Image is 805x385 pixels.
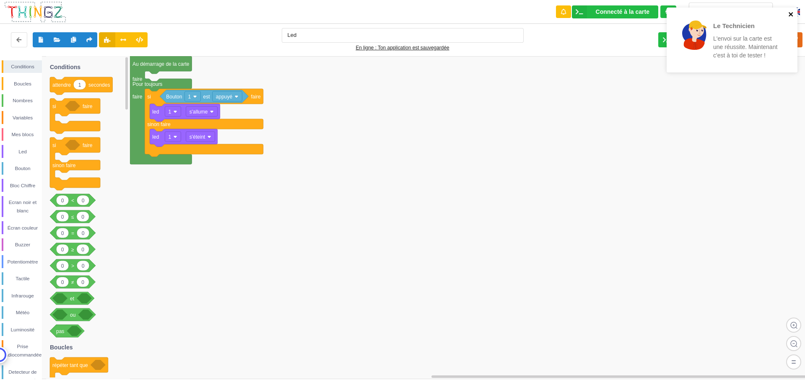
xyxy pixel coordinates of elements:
div: Tu es connecté au serveur de création de Thingz [660,5,676,18]
div: Variables [3,114,42,122]
button: close [788,11,794,19]
div: En ligne : Ton application est sauvegardée [282,44,524,52]
text: faire [132,94,143,100]
text: ≤ [71,214,74,220]
text: 1 [188,94,191,100]
div: Écran couleur [3,224,42,232]
img: thingz_logo.png [4,1,67,23]
text: secondes [88,82,110,88]
text: Bouton [166,94,182,100]
text: 0 [81,247,84,253]
text: 0 [61,214,64,220]
text: si [52,142,56,148]
text: 0 [82,198,85,204]
div: Ecran noir et blanc [3,198,42,215]
text: < [71,198,74,204]
text: est [203,94,210,100]
p: L'envoi sur la carte est une réussite. Maintenant c'est à toi de tester ! [713,34,779,59]
text: s'allume [190,109,208,115]
div: Bouton [3,164,42,173]
text: 0 [61,263,64,269]
text: = [71,230,74,236]
div: Buzzer [3,240,42,249]
text: > [71,263,74,269]
text: Conditions [50,64,80,70]
div: Nombres [3,96,42,105]
text: sinon faire [52,163,76,168]
text: ≥ [71,247,74,253]
text: Au démarrage de la carte [132,61,190,67]
div: Conditions [3,62,42,71]
text: 0 [81,279,84,285]
div: Bloc Chiffre [3,181,42,190]
text: 0 [61,230,64,236]
text: si [147,94,151,100]
text: 1 [169,134,171,140]
div: Boucles [3,80,42,88]
text: led [152,109,159,115]
text: 0 [61,247,64,253]
text: 0 [82,230,85,236]
text: attendre [52,82,71,88]
text: 0 [82,263,85,269]
text: 1 [78,82,81,88]
text: 0 [61,198,64,204]
text: led [152,134,159,140]
div: Potentiomètre [3,258,42,266]
text: faire [83,103,93,109]
text: si [52,103,56,109]
text: faire [251,94,261,100]
text: 0 [81,214,84,220]
div: Tactile [3,274,42,283]
div: Led [3,147,42,156]
button: Ouvrir le moniteur [658,32,675,47]
text: s'éteint [190,134,205,140]
text: faire [83,142,93,148]
text: Pour toujours [132,81,162,87]
div: Infrarouge [3,292,42,300]
text: faire [132,76,143,82]
div: Ta base fonctionne bien ! [572,5,658,18]
text: sinon faire [147,121,171,127]
text: ≠ [71,279,74,285]
text: 0 [61,279,64,285]
div: Connecté à la carte [596,9,649,15]
p: Le Technicien [713,21,779,30]
div: Mes blocs [3,130,42,139]
text: 1 [169,109,171,115]
text: appuyé [216,94,233,100]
